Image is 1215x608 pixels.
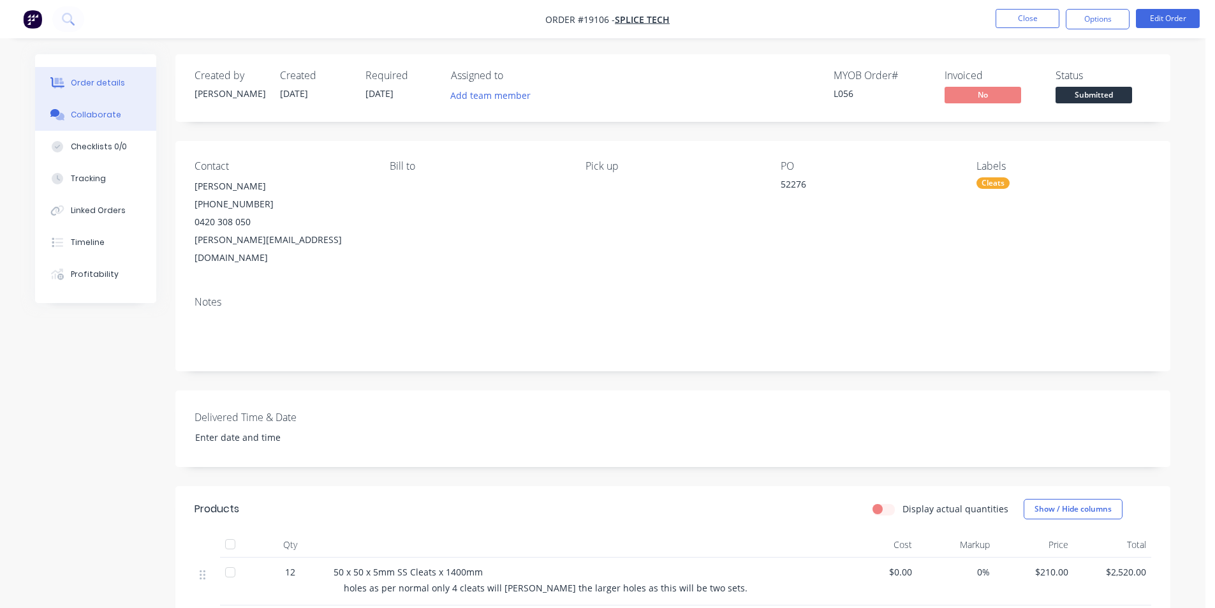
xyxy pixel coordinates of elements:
[334,566,483,578] span: 50 x 50 x 5mm SS Cleats x 1400mm
[945,70,1040,82] div: Invoiced
[1000,565,1068,579] span: $210.00
[976,160,1151,172] div: Labels
[839,532,917,558] div: Cost
[35,258,156,290] button: Profitability
[615,13,670,26] a: Splice Tech
[35,163,156,195] button: Tracking
[945,87,1021,103] span: No
[195,296,1151,308] div: Notes
[545,13,615,26] span: Order #19106 -
[280,70,350,82] div: Created
[451,70,578,82] div: Assigned to
[195,70,265,82] div: Created by
[252,532,328,558] div: Qty
[35,131,156,163] button: Checklists 0/0
[195,177,369,195] div: [PERSON_NAME]
[844,565,912,579] span: $0.00
[365,70,436,82] div: Required
[71,109,121,121] div: Collaborate
[976,177,1010,189] div: Cleats
[585,160,760,172] div: Pick up
[922,565,990,579] span: 0%
[186,428,345,447] input: Enter date and time
[71,141,127,152] div: Checklists 0/0
[195,177,369,267] div: [PERSON_NAME][PHONE_NUMBER]0420 308 050[PERSON_NAME][EMAIL_ADDRESS][DOMAIN_NAME]
[195,87,265,100] div: [PERSON_NAME]
[917,532,996,558] div: Markup
[1024,499,1123,519] button: Show / Hide columns
[1079,565,1147,579] span: $2,520.00
[195,195,369,213] div: [PHONE_NUMBER]
[71,173,106,184] div: Tracking
[195,410,354,425] label: Delivered Time & Date
[1056,87,1132,106] button: Submitted
[35,195,156,226] button: Linked Orders
[444,87,538,104] button: Add team member
[35,67,156,99] button: Order details
[280,87,308,100] span: [DATE]
[451,87,538,104] button: Add team member
[902,502,1008,515] label: Display actual quantities
[344,582,747,594] span: holes as per normal only 4 cleats will [PERSON_NAME] the larger holes as this will be two sets.
[285,565,295,579] span: 12
[1056,87,1132,103] span: Submitted
[71,237,105,248] div: Timeline
[71,205,126,216] div: Linked Orders
[1056,70,1151,82] div: Status
[195,231,369,267] div: [PERSON_NAME][EMAIL_ADDRESS][DOMAIN_NAME]
[781,160,955,172] div: PO
[71,269,119,280] div: Profitability
[834,87,929,100] div: L056
[1066,9,1130,29] button: Options
[35,99,156,131] button: Collaborate
[1073,532,1152,558] div: Total
[195,213,369,231] div: 0420 308 050
[23,10,42,29] img: Factory
[995,532,1073,558] div: Price
[781,177,940,195] div: 52276
[390,160,564,172] div: Bill to
[195,160,369,172] div: Contact
[834,70,929,82] div: MYOB Order #
[365,87,394,100] span: [DATE]
[195,501,239,517] div: Products
[996,9,1059,28] button: Close
[1136,9,1200,28] button: Edit Order
[35,226,156,258] button: Timeline
[71,77,125,89] div: Order details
